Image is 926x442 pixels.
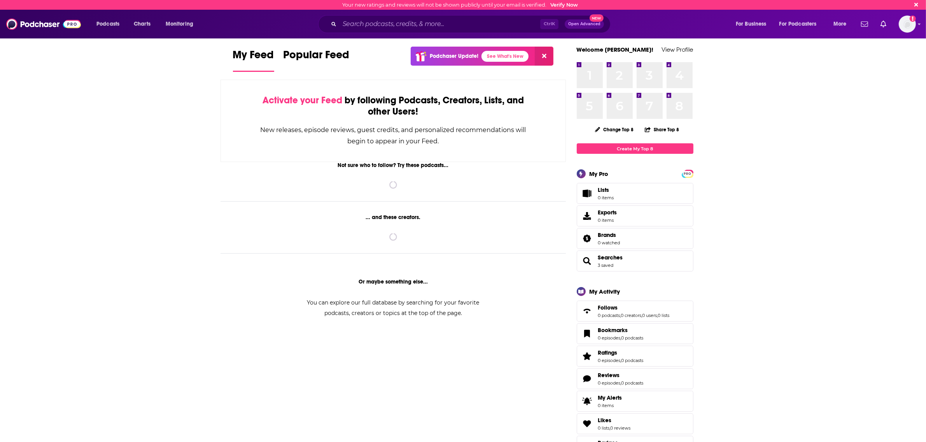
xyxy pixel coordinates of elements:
input: Search podcasts, credits, & more... [340,18,540,30]
a: Show notifications dropdown [877,17,889,31]
span: Bookmarks [577,323,693,344]
span: Charts [134,19,151,30]
span: For Podcasters [779,19,817,30]
a: Reviews [579,373,595,384]
span: Activate your Feed [263,94,342,106]
a: Follows [598,304,670,311]
a: 0 podcasts [621,358,644,363]
span: Ratings [577,346,693,367]
span: Follows [598,304,618,311]
span: Podcasts [96,19,119,30]
svg: Email not verified [910,16,916,22]
span: Lists [598,186,614,193]
a: My Feed [233,48,274,72]
span: More [833,19,847,30]
a: Searches [598,254,623,261]
div: You can explore our full database by searching for your favorite podcasts, creators or topics at ... [298,298,489,318]
a: See What's New [481,51,529,62]
span: , [621,380,621,386]
a: Bookmarks [579,328,595,339]
a: Brands [579,233,595,244]
a: Searches [579,256,595,266]
span: Likes [577,413,693,434]
a: 0 podcasts [598,313,620,318]
img: User Profile [899,16,916,33]
span: My Feed [233,48,274,66]
a: Show notifications dropdown [858,17,871,31]
span: Searches [577,251,693,271]
div: Search podcasts, credits, & more... [326,15,618,33]
a: 0 users [642,313,657,318]
span: Follows [577,301,693,322]
p: Podchaser Update! [430,53,478,59]
a: Ratings [598,349,644,356]
a: 3 saved [598,263,614,268]
a: Likes [579,418,595,429]
span: Lists [598,186,609,193]
div: Your new ratings and reviews will not be shown publicly until your email is verified. [342,2,578,8]
span: Lists [579,188,595,199]
a: 0 lists [658,313,670,318]
span: Popular Feed [284,48,350,66]
span: 0 items [598,403,622,408]
a: Create My Top 8 [577,143,693,154]
div: Not sure who to follow? Try these podcasts... [221,162,566,169]
span: Exports [598,209,617,216]
a: 0 reviews [611,425,631,431]
span: 0 items [598,218,617,223]
div: My Pro [590,170,609,177]
span: Brands [598,231,616,238]
span: PRO [683,171,692,177]
a: PRO [683,171,692,176]
a: Brands [598,231,620,238]
span: For Business [736,19,767,30]
button: open menu [730,18,776,30]
span: Ctrl K [540,19,558,29]
a: 0 episodes [598,335,621,341]
div: Or maybe something else... [221,278,566,285]
span: , [621,358,621,363]
div: New releases, episode reviews, guest credits, and personalized recommendations will begin to appe... [260,124,527,147]
span: Likes [598,417,612,424]
a: 0 watched [598,240,620,245]
a: Follows [579,306,595,317]
a: My Alerts [577,391,693,412]
span: , [620,313,621,318]
span: Reviews [598,372,620,379]
span: My Alerts [579,396,595,407]
button: open menu [774,18,828,30]
span: Ratings [598,349,618,356]
button: open menu [828,18,856,30]
span: My Alerts [598,394,622,401]
a: Popular Feed [284,48,350,72]
div: by following Podcasts, Creators, Lists, and other Users! [260,95,527,117]
a: Ratings [579,351,595,362]
a: Welcome [PERSON_NAME]! [577,46,654,53]
a: 0 episodes [598,358,621,363]
span: New [590,14,604,22]
a: Reviews [598,372,644,379]
span: , [621,335,621,341]
span: Exports [579,211,595,221]
span: Monitoring [166,19,193,30]
span: 0 items [598,195,614,200]
button: Share Top 8 [644,122,679,137]
span: Bookmarks [598,327,628,334]
a: Bookmarks [598,327,644,334]
span: , [657,313,658,318]
a: 0 podcasts [621,335,644,341]
button: Change Top 8 [590,125,639,134]
a: Charts [129,18,155,30]
button: Show profile menu [899,16,916,33]
span: Reviews [577,368,693,389]
img: Podchaser - Follow, Share and Rate Podcasts [6,17,81,31]
span: Brands [577,228,693,249]
a: 0 episodes [598,380,621,386]
a: 0 lists [598,425,610,431]
button: open menu [91,18,130,30]
button: open menu [160,18,203,30]
a: 0 podcasts [621,380,644,386]
span: Logged in as MelissaPS [899,16,916,33]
